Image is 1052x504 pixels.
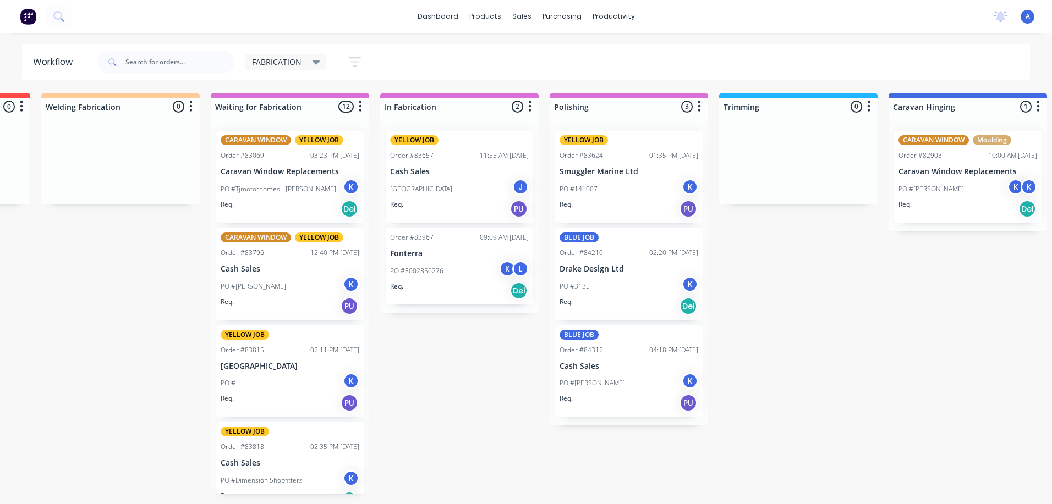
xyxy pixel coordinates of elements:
div: 03:23 PM [DATE] [310,151,359,160]
div: 02:35 PM [DATE] [310,442,359,452]
div: J [512,179,529,195]
div: CARAVAN WINDOW [898,135,969,145]
div: YELLOW JOBOrder #8381502:11 PM [DATE][GEOGRAPHIC_DATA]PO #KReq.PU [216,325,364,417]
div: Moulding [973,135,1011,145]
p: Fonterra [390,249,529,258]
p: PO #Tjmotorhomes - [PERSON_NAME] [221,184,336,194]
p: Req. [221,491,234,501]
span: A [1026,12,1030,21]
div: Order #83818 [221,442,264,452]
div: Del [1018,200,1036,218]
div: K [1007,179,1024,195]
div: Workflow [33,56,78,69]
div: CARAVAN WINDOW [221,232,291,242]
p: Drake Design Ltd [560,264,698,274]
div: K [343,373,359,389]
div: PU [510,200,528,218]
img: Factory [20,8,36,25]
p: Req. [221,200,234,209]
p: Cash Sales [390,167,529,176]
div: CARAVAN WINDOWMouldingOrder #8290310:00 AM [DATE]Caravan Window ReplacementsPO #[PERSON_NAME]KKRe... [894,131,1042,223]
div: K [682,373,698,389]
div: YELLOW JOBOrder #8362401:35 PM [DATE]Smuggler Marine LtdPO #141007KReq.PU [555,131,703,223]
div: K [499,261,516,277]
span: FABRICATION [252,56,302,68]
p: Caravan Window Replacements [898,167,1037,176]
div: 11:55 AM [DATE] [480,151,529,160]
div: Del [510,282,528,300]
div: PU [341,297,358,315]
div: Order #83657 [390,151,434,160]
div: L [512,261,529,277]
div: CARAVAN WINDOWYELLOW JOBOrder #8306903:23 PM [DATE]Caravan Window ReplacementsPO #Tjmotorhomes - ... [216,131,364,223]
div: Order #83624 [560,151,603,160]
div: PU [680,200,697,218]
div: Del [680,297,697,315]
div: 02:11 PM [DATE] [310,345,359,355]
input: Search for orders... [125,51,234,73]
div: Order #8396709:09 AM [DATE]FonterraPO #8002856276KLReq.Del [386,228,533,304]
div: 09:09 AM [DATE] [480,232,529,242]
div: Order #84312 [560,345,603,355]
div: Order #83069 [221,151,264,160]
div: BLUE JOB [560,330,599,340]
div: CARAVAN WINDOW [221,135,291,145]
p: Req. [390,200,403,209]
div: K [343,470,359,486]
div: productivity [587,8,640,25]
div: K [1021,179,1037,195]
div: Del [341,200,358,218]
div: YELLOW JOB [221,330,269,340]
a: dashboard [412,8,464,25]
p: Req. [390,281,403,291]
p: Smuggler Marine Ltd [560,167,698,176]
div: BLUE JOBOrder #8421002:20 PM [DATE]Drake Design LtdPO #3135KReq.Del [555,228,703,320]
div: YELLOW JOB [560,135,608,145]
p: Cash Sales [560,362,698,371]
p: PO #[PERSON_NAME] [221,281,286,291]
div: PU [680,394,697,412]
div: Order #84210 [560,248,603,258]
div: Order #83967 [390,232,434,242]
p: Cash Sales [221,264,359,274]
p: [GEOGRAPHIC_DATA] [390,184,452,194]
p: [GEOGRAPHIC_DATA] [221,362,359,371]
div: K [682,179,698,195]
p: PO #141007 [560,184,598,194]
div: K [343,276,359,292]
div: 10:00 AM [DATE] [988,151,1037,160]
p: PO #Dimension Shopfitters [221,475,303,485]
div: purchasing [537,8,587,25]
p: Req. [560,297,573,307]
p: Req. [560,200,573,209]
div: BLUE JOBOrder #8431204:18 PM [DATE]Cash SalesPO #[PERSON_NAME]KReq.PU [555,325,703,417]
p: PO #[PERSON_NAME] [898,184,964,194]
div: Order #83796 [221,248,264,258]
div: K [682,276,698,292]
p: Req. [221,297,234,307]
div: 01:35 PM [DATE] [649,151,698,160]
p: Cash Sales [221,458,359,468]
div: YELLOW JOB [295,135,343,145]
div: 02:20 PM [DATE] [649,248,698,258]
p: Req. [898,200,912,209]
p: PO #3135 [560,281,590,291]
div: BLUE JOB [560,232,599,242]
div: Order #83815 [221,345,264,355]
p: PO # [221,378,235,388]
div: YELLOW JOB [295,232,343,242]
div: sales [507,8,537,25]
p: PO #[PERSON_NAME] [560,378,625,388]
div: CARAVAN WINDOWYELLOW JOBOrder #8379612:40 PM [DATE]Cash SalesPO #[PERSON_NAME]KReq.PU [216,228,364,320]
p: PO #8002856276 [390,266,443,276]
div: YELLOW JOB [390,135,439,145]
div: 12:40 PM [DATE] [310,248,359,258]
p: Caravan Window Replacements [221,167,359,176]
div: YELLOW JOBOrder #8365711:55 AM [DATE]Cash Sales[GEOGRAPHIC_DATA]JReq.PU [386,131,533,223]
div: YELLOW JOB [221,427,269,436]
div: products [464,8,507,25]
div: Order #82903 [898,151,942,160]
div: PU [341,394,358,412]
div: K [343,179,359,195]
p: Req. [560,394,573,403]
